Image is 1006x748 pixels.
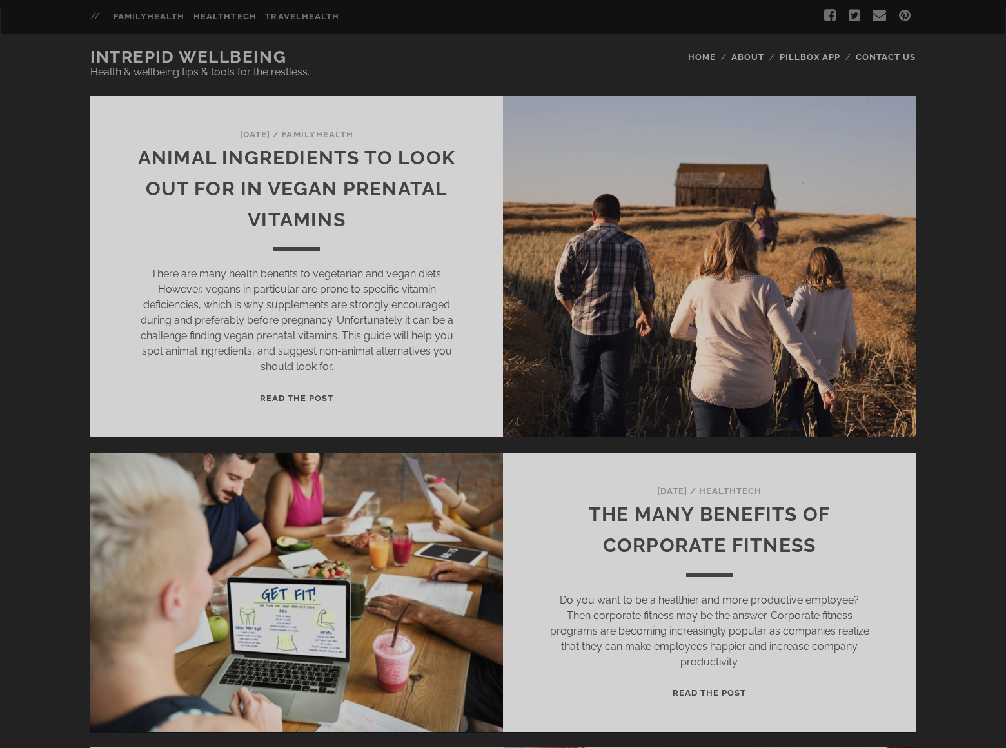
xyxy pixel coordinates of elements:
[138,146,455,231] a: Animal Ingredients to Look Out for in Vegan Prenatal Vitamins
[240,130,270,139] span: [DATE]
[699,486,762,496] a: HealthTech
[690,486,696,496] span: /
[90,47,286,66] a: Intrepid Wellbeing
[824,8,836,22] i: facebook
[282,130,353,139] a: FamilyHealth
[549,592,870,669] p: Do you want to be a healthier and more productive employee? Then corporate fitness may be the ans...
[589,503,830,556] a: The Many Benefits Of Corporate Fitness
[136,266,457,375] p: There are many health benefits to vegetarian and vegan diets. However, vegans in particular are p...
[260,393,334,403] a: Read the post
[273,130,279,139] span: /
[673,688,747,698] a: Read the post
[657,486,687,496] span: [DATE]
[265,9,339,25] a: travelhealth
[873,8,886,22] i: email
[731,50,764,65] a: About
[849,8,860,22] i: twitter
[688,50,716,65] a: Home
[899,8,911,22] i: pinterest
[113,9,185,25] a: familyhealth
[193,9,256,25] a: healthtech
[780,50,840,65] a: Pillbox App
[856,50,916,65] a: Contact Us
